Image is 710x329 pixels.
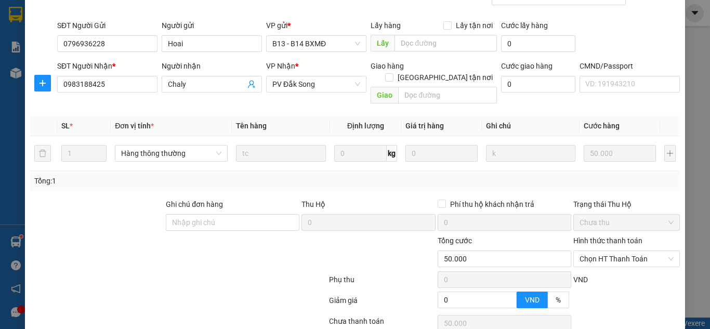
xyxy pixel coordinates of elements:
[162,60,262,72] div: Người nhận
[405,145,477,162] input: 0
[501,76,575,93] input: Cước giao hàng
[162,20,262,31] div: Người gửi
[371,21,401,30] span: Lấy hàng
[236,145,326,162] input: VD: Bàn, Ghế
[580,60,680,72] div: CMND/Passport
[347,122,384,130] span: Định lượng
[580,215,674,230] span: Chưa thu
[501,35,575,52] input: Cước lấy hàng
[236,122,267,130] span: Tên hàng
[438,236,472,245] span: Tổng cước
[556,296,561,304] span: %
[573,275,588,284] span: VND
[115,122,154,130] span: Đơn vị tính
[266,20,366,31] div: VP gửi
[525,296,540,304] span: VND
[166,214,299,231] input: Ghi chú đơn hàng
[35,79,50,87] span: plus
[573,199,680,210] div: Trạng thái Thu Hộ
[501,21,548,30] label: Cước lấy hàng
[272,76,360,92] span: PV Đắk Song
[121,146,221,161] span: Hàng thông thường
[501,62,553,70] label: Cước giao hàng
[387,145,397,162] span: kg
[482,116,580,136] th: Ghi chú
[166,200,223,208] label: Ghi chú đơn hàng
[272,36,360,51] span: B13 - B14 BXMĐ
[395,35,497,51] input: Dọc đường
[301,200,325,208] span: Thu Hộ
[57,20,157,31] div: SĐT Người Gửi
[573,236,642,245] label: Hình thức thanh toán
[371,87,398,103] span: Giao
[34,145,51,162] button: delete
[371,35,395,51] span: Lấy
[328,274,437,292] div: Phụ thu
[486,145,576,162] input: Ghi Chú
[34,75,51,91] button: plus
[584,145,655,162] input: 0
[371,62,404,70] span: Giao hàng
[328,295,437,313] div: Giảm giá
[61,122,70,130] span: SL
[584,122,620,130] span: Cước hàng
[664,145,676,162] button: plus
[398,87,497,103] input: Dọc đường
[247,80,256,88] span: user-add
[580,251,674,267] span: Chọn HT Thanh Toán
[57,60,157,72] div: SĐT Người Nhận
[266,62,295,70] span: VP Nhận
[34,175,275,187] div: Tổng: 1
[393,72,497,83] span: [GEOGRAPHIC_DATA] tận nơi
[446,199,538,210] span: Phí thu hộ khách nhận trả
[405,122,444,130] span: Giá trị hàng
[452,20,497,31] span: Lấy tận nơi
